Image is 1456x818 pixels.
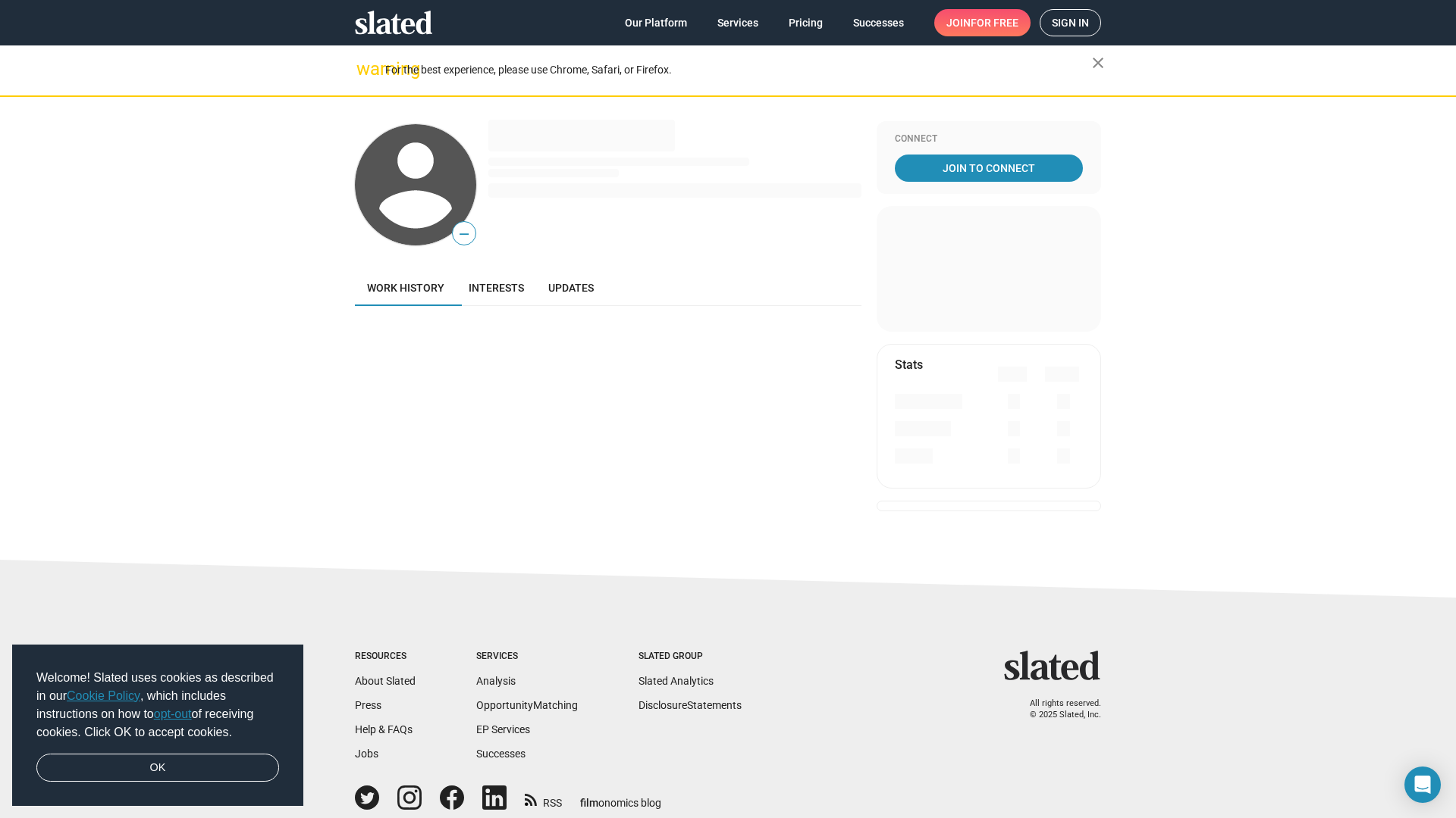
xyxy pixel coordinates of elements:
[355,270,457,306] a: Work history
[355,651,416,663] div: Resources
[625,9,687,36] span: Our Platform
[639,675,714,687] a: Slated Analytics
[367,282,444,294] span: Work history
[898,155,1080,182] span: Join To Connect
[36,669,279,742] span: Welcome! Slated uses cookies as described in our , which includes instructions on how to of recei...
[777,9,835,36] a: Pricing
[717,9,758,36] span: Services
[36,754,279,782] a: dismiss cookie message
[476,699,578,711] a: OpportunityMatching
[355,723,413,735] a: Help & FAQs
[1404,766,1441,803] div: Open Intercom Messenger
[476,723,530,735] a: EP Services
[385,60,1092,80] div: For the best experience, please use Chrome, Safari, or Firefox.
[67,689,140,702] a: Cookie Policy
[548,282,594,294] span: Updates
[789,9,823,36] span: Pricing
[355,699,381,711] a: Press
[457,270,536,306] a: Interests
[639,699,742,711] a: DisclosureStatements
[154,707,192,720] a: opt-out
[580,797,598,809] span: film
[453,224,475,244] span: —
[356,60,375,78] mat-icon: warning
[895,357,923,373] mat-card-title: Stats
[580,784,661,810] a: filmonomics blog
[853,9,904,36] span: Successes
[613,9,699,36] a: Our Platform
[525,787,562,810] a: RSS
[1014,698,1101,720] p: All rights reserved. © 2025 Slated, Inc.
[895,133,1083,145] div: Connect
[1040,9,1101,36] a: Sign in
[1089,54,1107,72] mat-icon: close
[946,9,1018,36] span: Join
[705,9,770,36] a: Services
[1052,10,1089,36] span: Sign in
[355,748,378,760] a: Jobs
[12,645,303,807] div: cookieconsent
[639,651,742,663] div: Slated Group
[476,651,578,663] div: Services
[469,282,524,294] span: Interests
[476,675,516,687] a: Analysis
[841,9,916,36] a: Successes
[355,675,416,687] a: About Slated
[934,9,1031,36] a: Joinfor free
[895,155,1083,182] a: Join To Connect
[536,270,606,306] a: Updates
[476,748,526,760] a: Successes
[971,9,1018,36] span: for free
